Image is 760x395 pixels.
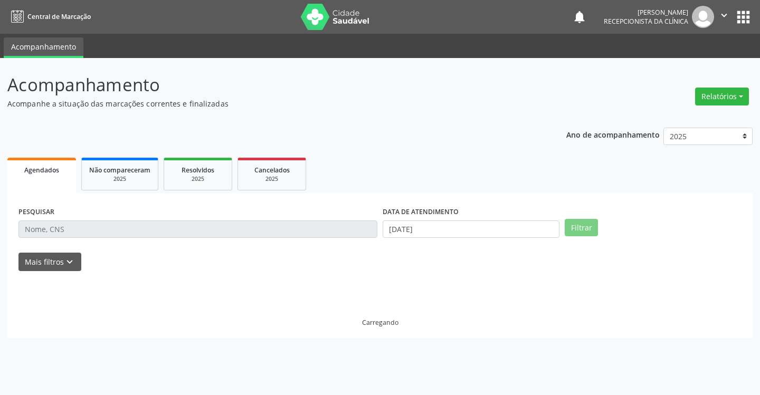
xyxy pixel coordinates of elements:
p: Acompanhamento [7,72,529,98]
span: Agendados [24,166,59,175]
div: 2025 [172,175,224,183]
span: Recepcionista da clínica [604,17,688,26]
button: Relatórios [695,88,749,105]
button:  [714,6,734,28]
span: Central de Marcação [27,12,91,21]
p: Ano de acompanhamento [566,128,660,141]
div: 2025 [245,175,298,183]
span: Cancelados [254,166,290,175]
img: img [692,6,714,28]
span: Não compareceram [89,166,150,175]
input: Nome, CNS [18,220,377,238]
i:  [718,9,730,21]
div: 2025 [89,175,150,183]
button: notifications [572,9,587,24]
p: Acompanhe a situação das marcações correntes e finalizadas [7,98,529,109]
label: DATA DE ATENDIMENTO [383,204,459,220]
button: apps [734,8,753,26]
a: Central de Marcação [7,8,91,25]
label: PESQUISAR [18,204,54,220]
input: Selecione um intervalo [383,220,559,238]
button: Filtrar [565,219,598,237]
div: [PERSON_NAME] [604,8,688,17]
button: Mais filtroskeyboard_arrow_down [18,253,81,271]
a: Acompanhamento [4,37,83,58]
i: keyboard_arrow_down [64,256,75,268]
div: Carregando [362,318,398,327]
span: Resolvidos [182,166,214,175]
